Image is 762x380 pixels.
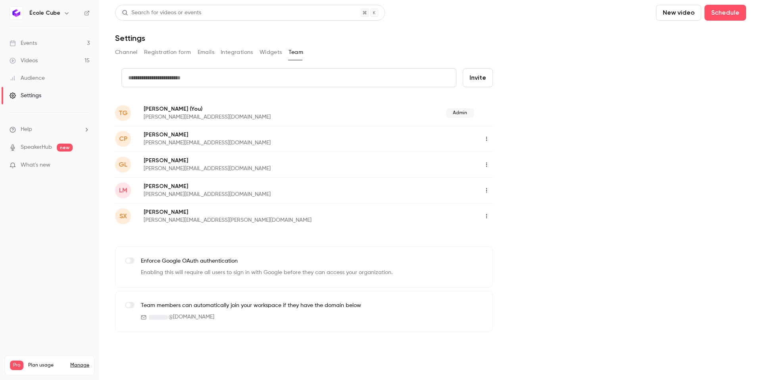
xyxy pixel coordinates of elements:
[10,125,90,134] li: help-dropdown-opener
[704,5,746,21] button: Schedule
[144,216,396,224] p: [PERSON_NAME][EMAIL_ADDRESS][PERSON_NAME][DOMAIN_NAME]
[119,186,127,195] span: LM
[188,105,202,113] span: (You)
[119,211,127,221] span: SX
[80,162,90,169] iframe: Noticeable Trigger
[144,113,358,121] p: [PERSON_NAME][EMAIL_ADDRESS][DOMAIN_NAME]
[10,361,23,370] span: Pro
[144,208,396,216] p: [PERSON_NAME]
[57,144,73,152] span: new
[463,68,493,87] button: Invite
[144,190,375,198] p: [PERSON_NAME][EMAIL_ADDRESS][DOMAIN_NAME]
[198,46,214,59] button: Emails
[10,92,41,100] div: Settings
[141,301,361,310] p: Team members can automatically join your workspace if they have the domain below
[70,362,89,368] a: Manage
[10,39,37,47] div: Events
[28,362,65,368] span: Plan usage
[10,7,23,19] img: École Cube
[21,125,32,134] span: Help
[144,105,358,113] p: [PERSON_NAME]
[260,46,282,59] button: Widgets
[144,165,375,173] p: [PERSON_NAME][EMAIL_ADDRESS][DOMAIN_NAME]
[115,33,145,43] h1: Settings
[144,139,375,147] p: [PERSON_NAME][EMAIL_ADDRESS][DOMAIN_NAME]
[122,9,201,17] div: Search for videos or events
[119,108,128,118] span: TG
[115,46,138,59] button: Channel
[144,157,375,165] p: [PERSON_NAME]
[119,134,127,144] span: CP
[141,257,393,265] p: Enforce Google OAuth authentication
[29,9,60,17] h6: École Cube
[144,131,375,139] p: [PERSON_NAME]
[144,46,191,59] button: Registration form
[119,160,127,169] span: GL
[446,108,474,118] span: Admin
[21,143,52,152] a: SpeakerHub
[221,46,253,59] button: Integrations
[144,182,375,190] p: [PERSON_NAME]
[10,74,45,82] div: Audience
[289,46,304,59] button: Team
[169,313,214,321] span: @ [DOMAIN_NAME]
[656,5,701,21] button: New video
[21,161,50,169] span: What's new
[10,57,38,65] div: Videos
[141,269,393,277] p: Enabling this will require all users to sign in with Google before they can access your organizat...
